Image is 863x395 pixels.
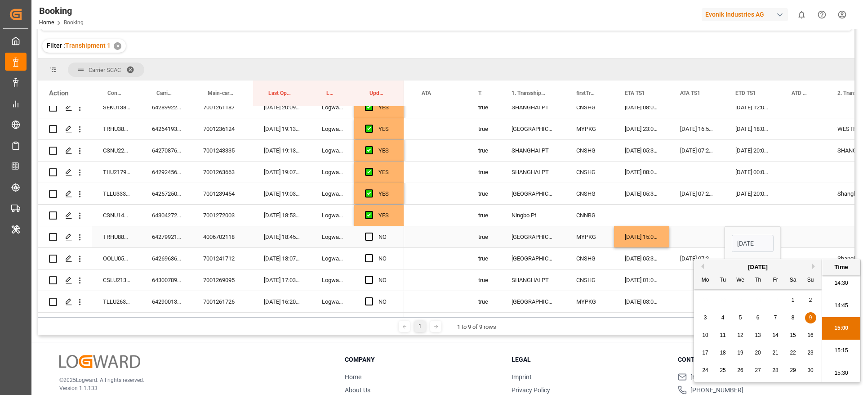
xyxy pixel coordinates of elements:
[812,4,832,25] button: Help Center
[625,90,645,96] span: ETA TS1
[378,292,393,312] div: NO
[805,312,816,323] div: Choose Sunday, November 9th, 2025
[422,90,431,96] span: ATA
[501,291,565,312] div: [GEOGRAPHIC_DATA] ([GEOGRAPHIC_DATA])
[345,386,370,394] a: About Us
[501,248,565,269] div: [GEOGRAPHIC_DATA]
[311,291,354,312] div: Logward System
[739,314,742,321] span: 5
[700,275,711,286] div: Mo
[92,183,141,204] div: TLLU3337624
[192,269,253,291] div: 7001269095
[807,367,813,373] span: 30
[192,140,253,161] div: 7001243335
[807,350,813,356] span: 23
[501,183,565,204] div: [GEOGRAPHIC_DATA]
[192,97,253,118] div: 7001261187
[141,162,192,183] div: 6429245690
[614,269,669,291] div: [DATE] 01:00:00
[501,205,565,226] div: Ningbo Pt
[501,162,565,183] div: SHANGHAI PT
[735,365,746,376] div: Choose Wednesday, November 26th, 2025
[690,386,743,395] span: [PHONE_NUMBER]
[92,118,141,139] div: TRHU3878874
[253,269,311,291] div: [DATE] 17:03:19
[512,386,550,394] a: Privacy Policy
[467,97,501,118] div: true
[787,365,799,376] div: Choose Saturday, November 29th, 2025
[805,295,816,306] div: Choose Sunday, November 2nd, 2025
[501,313,565,334] div: [GEOGRAPHIC_DATA] ([GEOGRAPHIC_DATA])
[92,291,141,312] div: TLLU2639677
[38,269,404,291] div: Press SPACE to select this row.
[700,312,711,323] div: Choose Monday, November 3rd, 2025
[805,365,816,376] div: Choose Sunday, November 30th, 2025
[141,183,192,204] div: 6426725080
[614,313,669,334] div: [DATE] 23:00:00
[92,205,141,226] div: CSNU1497993
[565,97,614,118] div: CNSHG
[735,90,756,96] span: ETD TS1
[192,205,253,226] div: 7001272003
[774,314,777,321] span: 7
[192,226,253,247] div: 4006702118
[614,140,669,161] div: [DATE] 05:30:00
[822,295,860,317] li: 14:45
[369,90,385,96] span: Update Last Opened By
[787,330,799,341] div: Choose Saturday, November 15th, 2025
[253,183,311,204] div: [DATE] 19:03:36
[772,350,778,356] span: 21
[192,313,253,334] div: 7001272680
[39,19,54,26] a: Home
[669,118,725,139] div: [DATE] 16:58:49
[702,6,792,23] button: Evonik Industries AG
[809,297,812,303] span: 2
[156,90,173,96] span: Carrier Booking No.
[721,314,725,321] span: 4
[614,291,669,312] div: [DATE] 03:00:00
[822,317,860,340] li: 15:00
[345,373,361,381] a: Home
[680,90,700,96] span: ATA TS1
[565,313,614,334] div: MYPKG
[311,118,354,139] div: Logward System
[38,183,404,205] div: Press SPACE to select this row.
[614,248,669,269] div: [DATE] 05:30:00
[114,42,121,50] div: ✕
[717,312,729,323] div: Choose Tuesday, November 4th, 2025
[770,330,781,341] div: Choose Friday, November 14th, 2025
[565,118,614,139] div: MYPKG
[501,97,565,118] div: SHANGHAI PT
[65,42,111,49] span: Transhipment 1
[311,162,354,183] div: Logward System
[92,313,141,334] div: OOLU1336044
[253,291,311,312] div: [DATE] 16:20:17
[772,367,778,373] span: 28
[92,162,141,183] div: TIIU2179353
[790,332,796,338] span: 15
[467,118,501,139] div: true
[669,248,725,269] div: [DATE] 07:29:09
[702,8,788,21] div: Evonik Industries AG
[809,314,812,321] span: 9
[787,312,799,323] div: Choose Saturday, November 8th, 2025
[467,183,501,204] div: true
[467,226,501,247] div: true
[311,97,354,118] div: Logward System
[253,140,311,161] div: [DATE] 19:13:58
[38,291,404,313] div: Press SPACE to select this row.
[697,292,819,379] div: month 2025-11
[89,67,121,73] span: Carrier SCAC
[38,140,404,162] div: Press SPACE to select this row.
[565,205,614,226] div: CNNBG
[725,183,781,204] div: [DATE] 20:00:00
[253,226,311,247] div: [DATE] 18:45:07
[457,323,496,332] div: 1 to 9 of 9 rows
[38,313,404,334] div: Press SPACE to select this row.
[107,90,122,96] span: Container No.
[790,367,796,373] span: 29
[717,347,729,359] div: Choose Tuesday, November 18th, 2025
[467,291,501,312] div: true
[698,264,704,269] button: Previous Month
